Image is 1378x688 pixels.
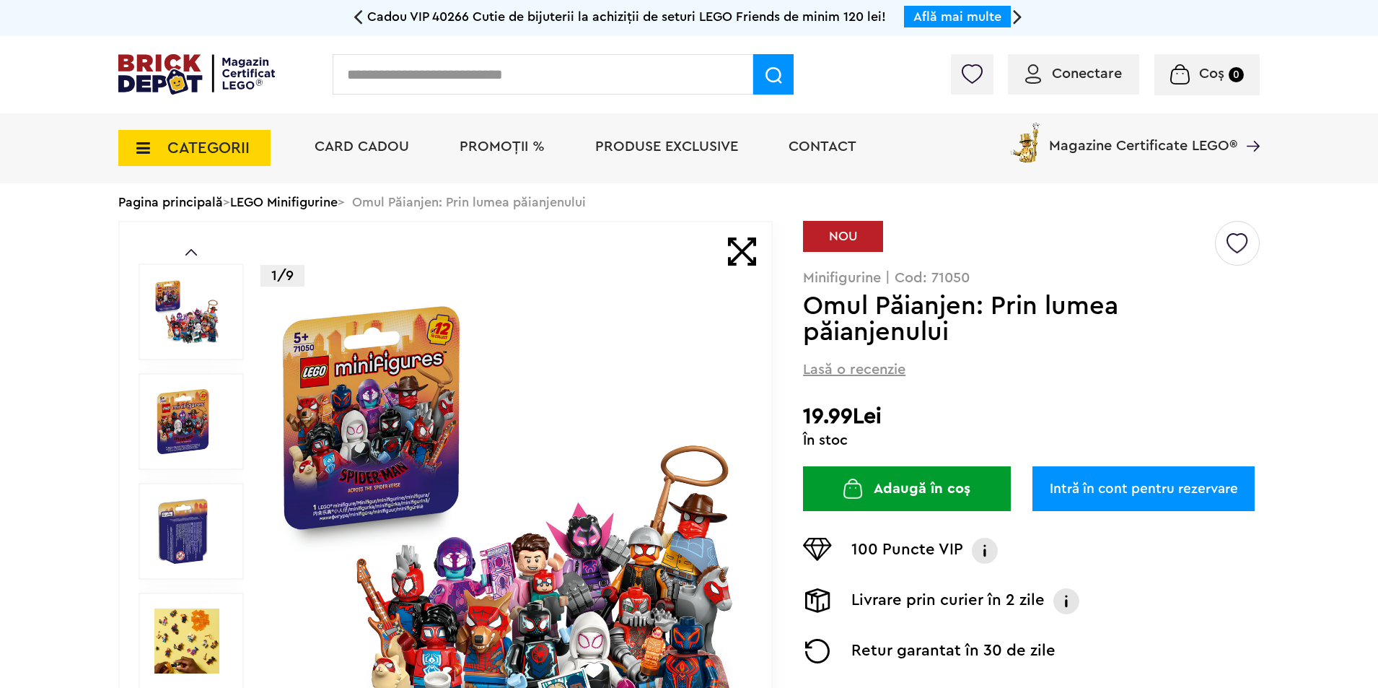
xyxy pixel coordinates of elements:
[595,139,738,154] a: Produse exclusive
[1049,120,1237,153] span: Magazine Certificate LEGO®
[1025,66,1122,81] a: Conectare
[803,433,1260,448] div: În stoc
[1237,120,1260,134] a: Magazine Certificate LEGO®
[154,609,219,674] img: Seturi Lego Omul Păianjen: Prin lumea păianjenului
[1052,66,1122,81] span: Conectare
[789,139,856,154] a: Contact
[851,588,1045,614] p: Livrare prin curier în 2 zile
[367,10,886,23] span: Cadou VIP 40266 Cutie de bijuterii la achiziții de seturi LEGO Friends de minim 120 lei!
[1229,67,1244,82] small: 0
[185,249,197,256] a: Prev
[154,279,219,344] img: Omul Păianjen: Prin lumea păianjenului
[803,360,905,380] span: Lasă o recenzie
[260,265,304,287] p: 1/9
[970,538,999,564] img: Info VIP
[803,404,1260,430] h2: 19.99Lei
[913,10,1001,23] a: Află mai multe
[1052,588,1081,614] img: Info livrare prin curier
[230,196,338,209] a: LEGO Minifigurine
[803,221,883,252] div: NOU
[118,183,1260,221] div: > > Omul Păianjen: Prin lumea păianjenului
[167,140,250,156] span: CATEGORII
[803,639,832,663] img: Returnare
[803,271,1260,285] p: Minifigurine | Cod: 71050
[460,139,545,154] a: PROMOȚII %
[803,466,1011,511] button: Adaugă în coș
[118,196,223,209] a: Pagina principală
[851,639,1056,663] p: Retur garantat în 30 de zile
[803,293,1213,345] h1: Omul Păianjen: Prin lumea păianjenului
[154,499,211,564] img: Omul Păianjen: Prin lumea păianjenului LEGO 71050
[315,139,409,154] a: Card Cadou
[851,538,963,564] p: 100 Puncte VIP
[1199,66,1224,81] span: Coș
[1032,466,1255,511] a: Intră în cont pentru rezervare
[803,588,832,613] img: Livrare
[803,538,832,561] img: Puncte VIP
[154,389,211,454] img: Omul Păianjen: Prin lumea păianjenului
